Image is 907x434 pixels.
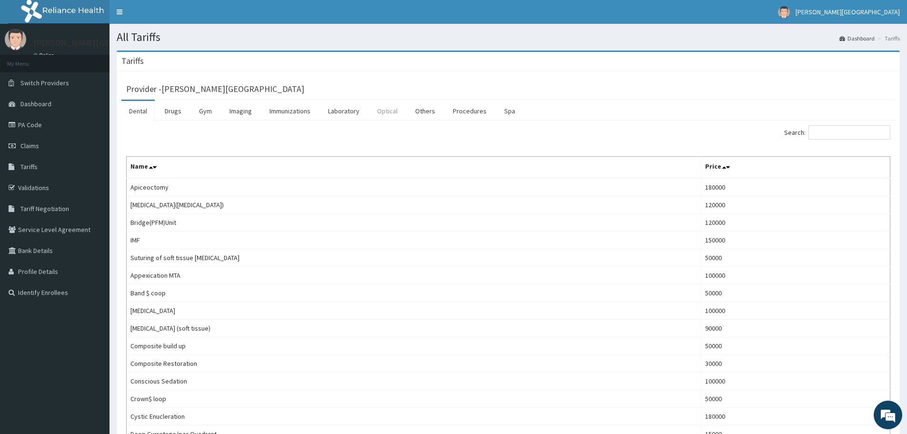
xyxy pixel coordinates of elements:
li: Tariffs [876,34,900,42]
th: Name [127,157,701,179]
span: Tariffs [20,162,38,171]
td: Conscious Sedation [127,373,701,390]
img: User Image [778,6,790,18]
td: [MEDICAL_DATA] (soft tissue) [127,320,701,337]
a: Laboratory [320,101,367,121]
td: 180000 [701,178,890,196]
td: 90000 [701,320,890,337]
h3: Provider - [PERSON_NAME][GEOGRAPHIC_DATA] [126,85,304,93]
a: Online [33,52,56,59]
h1: All Tariffs [117,31,900,43]
td: 100000 [701,302,890,320]
td: 100000 [701,267,890,284]
span: We're online! [55,120,131,216]
a: Spa [497,101,523,121]
a: Procedures [445,101,494,121]
input: Search: [808,125,890,140]
a: Drugs [157,101,189,121]
td: Composite build up [127,337,701,355]
th: Price [701,157,890,179]
div: Chat with us now [50,53,160,66]
td: Band $ coop [127,284,701,302]
img: d_794563401_company_1708531726252_794563401 [18,48,39,71]
td: [MEDICAL_DATA]([MEDICAL_DATA]) [127,196,701,214]
p: [PERSON_NAME][GEOGRAPHIC_DATA] [33,39,174,47]
td: Bridge(PFM)Unit [127,214,701,232]
a: Imaging [222,101,259,121]
a: Dashboard [839,34,875,42]
td: IMF [127,232,701,249]
span: Switch Providers [20,79,69,87]
td: Appexication MTA [127,267,701,284]
td: Suturing of soft tissue [MEDICAL_DATA] [127,249,701,267]
td: Crown$ loop [127,390,701,408]
td: 50000 [701,284,890,302]
td: 120000 [701,214,890,232]
td: 150000 [701,232,890,249]
textarea: Type your message and hit 'Enter' [5,260,181,293]
span: [PERSON_NAME][GEOGRAPHIC_DATA] [796,8,900,16]
td: 180000 [701,408,890,425]
a: Gym [191,101,219,121]
td: Composite Restoration [127,355,701,373]
td: 50000 [701,249,890,267]
td: 50000 [701,390,890,408]
h3: Tariffs [121,57,144,65]
span: Claims [20,141,39,150]
td: 100000 [701,373,890,390]
span: Tariff Negotiation [20,204,69,213]
td: 30000 [701,355,890,373]
a: Immunizations [262,101,318,121]
span: Dashboard [20,100,51,108]
a: Optical [369,101,405,121]
a: Dental [121,101,155,121]
td: Cystic Enucleration [127,408,701,425]
label: Search: [784,125,890,140]
td: 120000 [701,196,890,214]
td: 50000 [701,337,890,355]
a: Others [408,101,443,121]
td: [MEDICAL_DATA] [127,302,701,320]
img: User Image [5,29,26,50]
td: Apiceoctomy [127,178,701,196]
div: Minimize live chat window [156,5,179,28]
